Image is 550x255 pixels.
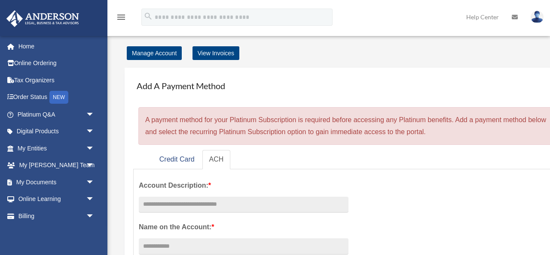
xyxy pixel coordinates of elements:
i: menu [116,12,126,22]
label: Name on the Account: [139,221,348,233]
a: Order StatusNEW [6,89,107,106]
a: menu [116,15,126,22]
a: My [PERSON_NAME] Teamarrow_drop_down [6,157,107,174]
i: search [144,12,153,21]
img: User Pic [531,11,544,23]
a: Home [6,38,107,55]
a: Online Ordering [6,55,107,72]
a: Manage Account [127,46,182,60]
a: Billingarrow_drop_down [6,207,107,225]
span: arrow_drop_down [86,191,103,208]
span: arrow_drop_down [86,174,103,191]
a: ACH [202,150,231,169]
div: NEW [49,91,68,104]
a: Tax Organizers [6,72,107,89]
a: Credit Card [153,150,202,169]
a: Platinum Q&Aarrow_drop_down [6,106,107,123]
img: Anderson Advisors Platinum Portal [4,10,82,27]
a: My Documentsarrow_drop_down [6,174,107,191]
label: Account Description: [139,180,348,192]
a: View Invoices [192,46,239,60]
span: arrow_drop_down [86,140,103,157]
a: Digital Productsarrow_drop_down [6,123,107,140]
span: arrow_drop_down [86,207,103,225]
a: Open Invoices [12,225,107,242]
span: arrow_drop_down [86,123,103,141]
a: My Entitiesarrow_drop_down [6,140,107,157]
a: Online Learningarrow_drop_down [6,191,107,208]
span: arrow_drop_down [86,106,103,123]
span: arrow_drop_down [86,157,103,174]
